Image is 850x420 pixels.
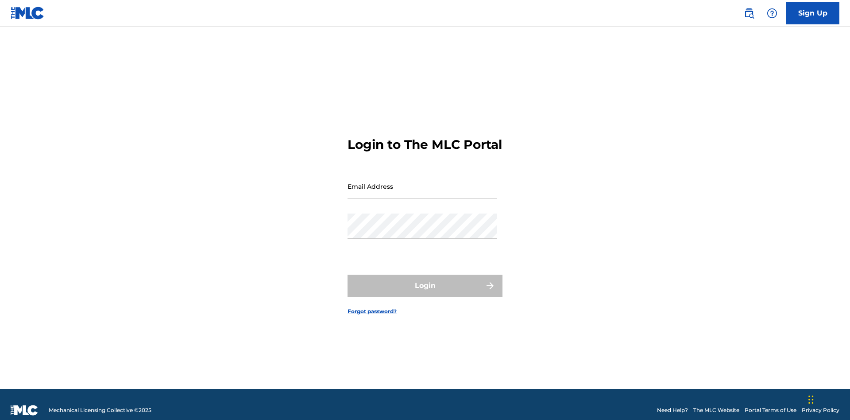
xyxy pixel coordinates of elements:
a: Public Search [740,4,758,22]
iframe: Chat Widget [806,377,850,420]
img: help [767,8,777,19]
a: Portal Terms of Use [745,406,796,414]
h3: Login to The MLC Portal [348,137,502,152]
a: Need Help? [657,406,688,414]
a: Sign Up [786,2,839,24]
img: MLC Logo [11,7,45,19]
a: Forgot password? [348,307,397,315]
div: Help [763,4,781,22]
img: logo [11,405,38,416]
a: Privacy Policy [802,406,839,414]
div: Drag [808,386,814,413]
span: Mechanical Licensing Collective © 2025 [49,406,151,414]
a: The MLC Website [693,406,739,414]
img: search [744,8,754,19]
